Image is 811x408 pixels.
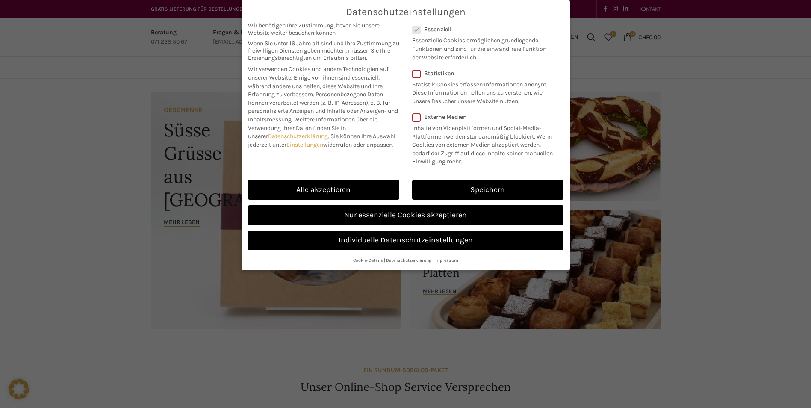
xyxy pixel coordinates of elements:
[248,40,399,62] span: Wenn Sie unter 16 Jahre alt sind und Ihre Zustimmung zu freiwilligen Diensten geben möchten, müss...
[248,231,563,250] a: Individuelle Datenschutzeinstellungen
[248,116,377,140] span: Weitere Informationen über die Verwendung Ihrer Daten finden Sie in unserer .
[412,33,552,62] p: Essenzielle Cookies ermöglichen grundlegende Funktionen und sind für die einwandfreie Funktion de...
[412,180,563,200] a: Speichern
[412,77,552,106] p: Statistik Cookies erfassen Informationen anonym. Diese Informationen helfen uns zu verstehen, wie...
[412,70,552,77] label: Statistiken
[434,257,458,263] a: Impressum
[248,91,398,123] span: Personenbezogene Daten können verarbeitet werden (z. B. IP-Adressen), z. B. für personalisierte A...
[248,22,399,36] span: Wir benötigen Ihre Zustimmung, bevor Sie unsere Website weiter besuchen können.
[353,257,383,263] a: Cookie-Details
[412,113,558,121] label: Externe Medien
[248,133,395,148] span: Sie können Ihre Auswahl jederzeit unter widerrufen oder anpassen.
[346,6,466,18] span: Datenschutzeinstellungen
[248,180,399,200] a: Alle akzeptieren
[412,121,558,166] p: Inhalte von Videoplattformen und Social-Media-Plattformen werden standardmäßig blockiert. Wenn Co...
[248,205,563,225] a: Nur essenzielle Cookies akzeptieren
[386,257,431,263] a: Datenschutzerklärung
[412,26,552,33] label: Essenziell
[248,65,389,98] span: Wir verwenden Cookies und andere Technologien auf unserer Website. Einige von ihnen sind essenzie...
[268,133,328,140] a: Datenschutzerklärung
[286,141,323,148] a: Einstellungen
